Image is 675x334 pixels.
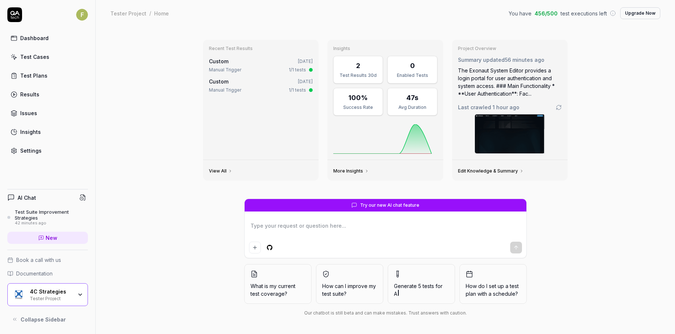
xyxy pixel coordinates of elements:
a: Dashboard [7,31,88,45]
span: Custom [209,78,228,85]
div: The Exonaut System Editor provides a login portal for user authentication and system access. ### ... [458,67,562,97]
span: F [76,9,88,21]
span: Custom [209,58,228,64]
button: How do I set up a test plan with a schedule? [459,264,527,304]
div: Tester Project [30,295,72,301]
span: You have [509,10,532,17]
a: More Insights [333,168,369,174]
h3: Project Overview [458,46,562,51]
span: Book a call with us [16,256,61,264]
a: Edit Knowledge & Summary [458,168,524,174]
a: Insights [7,125,88,139]
span: Collapse Sidebar [21,316,66,323]
div: 100% [348,93,368,103]
div: Dashboard [20,34,49,42]
time: 1 hour ago [493,104,519,110]
div: 42 minutes ago [15,221,88,226]
a: View All [209,168,232,174]
a: Settings [7,143,88,158]
div: Test Results 30d [338,72,378,79]
div: 0 [410,61,415,71]
div: Results [20,90,39,98]
button: What is my current test coverage? [244,264,312,304]
div: Home [154,10,169,17]
h3: Recent Test Results [209,46,313,51]
a: New [7,232,88,244]
span: A [394,291,397,297]
div: 4C Strategies [30,288,72,295]
span: Try our new AI chat feature [360,202,419,209]
img: 4C Strategies Logo [12,288,25,301]
a: Issues [7,106,88,120]
time: 56 minutes ago [505,57,544,63]
span: Documentation [16,270,53,277]
button: Add attachment [249,242,261,253]
button: Upgrade Now [620,7,660,19]
h3: Insights [333,46,437,51]
div: 47s [406,93,418,103]
a: Custom[DATE]Manual Trigger1/1 tests [207,76,315,95]
div: Test Cases [20,53,49,61]
div: Test Plans [20,72,47,79]
a: Test Cases [7,50,88,64]
div: 1/1 tests [289,87,306,93]
div: Issues [20,109,37,117]
span: What is my current test coverage? [251,282,305,298]
div: Settings [20,147,42,154]
span: Summary updated [458,57,505,63]
a: Go to crawling settings [556,104,562,110]
a: Book a call with us [7,256,88,264]
span: Last crawled [458,103,519,111]
button: How can I improve my test suite? [316,264,383,304]
img: Screenshot [475,114,545,153]
span: How do I set up a test plan with a schedule? [466,282,521,298]
span: Generate 5 tests for [394,282,449,298]
a: Custom[DATE]Manual Trigger1/1 tests [207,56,315,75]
div: Our chatbot is still beta and can make mistakes. Trust answers with caution. [244,310,527,316]
a: Results [7,87,88,102]
div: Enabled Tests [392,72,432,79]
a: Test Plans [7,68,88,83]
span: 456 / 500 [534,10,558,17]
div: Success Rate [338,104,378,111]
span: New [46,234,57,242]
span: test executions left [561,10,607,17]
div: Tester Project [110,10,146,17]
time: [DATE] [298,58,313,64]
div: 1/1 tests [289,67,306,73]
a: Documentation [7,270,88,277]
button: F [76,7,88,22]
div: 2 [356,61,360,71]
div: Manual Trigger [209,87,241,93]
div: / [149,10,151,17]
button: Generate 5 tests forA [388,264,455,304]
time: [DATE] [298,79,313,84]
span: How can I improve my test suite? [322,282,377,298]
a: Test Suite Improvement Strategies42 minutes ago [7,209,88,226]
h4: AI Chat [18,194,36,202]
div: Test Suite Improvement Strategies [15,209,88,221]
div: Avg Duration [392,104,432,111]
div: Manual Trigger [209,67,241,73]
div: Insights [20,128,41,136]
button: Collapse Sidebar [7,312,88,327]
button: 4C Strategies Logo4C StrategiesTester Project [7,283,88,306]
